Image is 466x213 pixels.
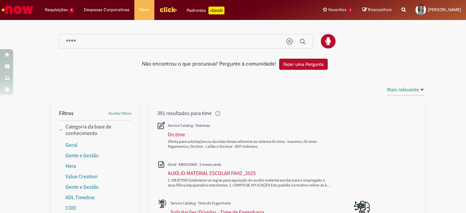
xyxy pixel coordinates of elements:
[279,59,328,70] button: Fazer uma Pergunta
[208,7,224,14] p: +GenAi
[362,7,392,13] a: Rascunhos
[45,7,68,13] span: Requisições
[159,5,177,14] img: click_logo_yellow_360x200.png
[187,7,224,14] div: Padroniza
[69,8,74,13] span: 1
[348,8,353,13] span: 1
[84,7,129,13] span: Despesas Corporativas
[1,3,34,16] img: ServiceNow
[142,61,276,67] h2: Não encontrou o que procurava? Pergunte à comunidade!
[368,7,392,13] span: Rascunhos
[139,7,149,13] span: More
[428,7,461,12] span: [PERSON_NAME]
[328,7,346,13] span: Favoritos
